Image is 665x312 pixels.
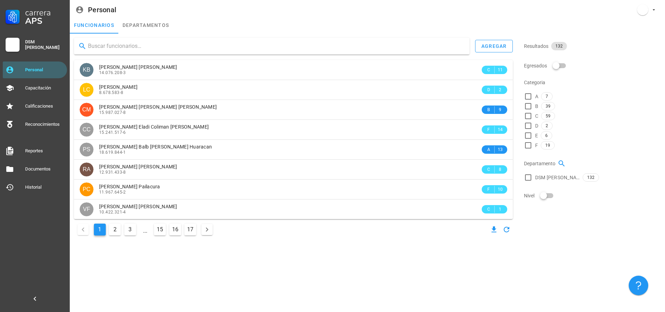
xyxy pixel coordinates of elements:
[80,162,94,176] div: avatar
[83,162,90,176] span: RA
[99,204,177,209] span: [PERSON_NAME] [PERSON_NAME]
[486,186,492,193] span: F
[545,132,548,139] span: 6
[497,146,503,153] span: 13
[486,206,492,213] span: C
[486,166,492,173] span: C
[80,182,94,196] div: avatar
[475,40,513,52] button: agregar
[99,184,160,189] span: [PERSON_NAME] Pailacura
[497,106,503,113] span: 9
[80,63,94,77] div: avatar
[99,144,212,150] span: [PERSON_NAME] Balb [PERSON_NAME] Huaracan
[524,155,661,172] div: Departamento
[201,224,213,235] button: Página siguiente
[25,103,64,109] div: Calificaciones
[546,112,551,120] span: 59
[99,130,126,135] span: 15.241.517-6
[80,143,94,157] div: avatar
[99,124,209,130] span: [PERSON_NAME] Eladi Coliman [PERSON_NAME]
[497,126,503,133] span: 14
[83,182,90,196] span: PC
[94,224,106,235] button: Página actual, página 1
[99,110,126,115] span: 15.987.027-8
[74,222,216,237] nav: Navegación de paginación
[118,17,173,34] a: departamentos
[25,166,64,172] div: Documentos
[80,123,94,137] div: avatar
[109,224,121,235] button: Ir a la página 2
[524,74,661,91] div: Categoria
[88,41,464,52] input: Buscar funcionarios…
[70,17,118,34] a: funcionarios
[535,113,538,119] span: C
[154,224,166,235] button: Ir a la página 15
[99,104,217,110] span: [PERSON_NAME] [PERSON_NAME] [PERSON_NAME]
[99,164,177,169] span: [PERSON_NAME] [PERSON_NAME]
[546,122,548,130] span: 2
[82,123,90,137] span: CC
[25,67,64,73] div: Personal
[3,161,67,177] a: Documentos
[25,85,64,91] div: Capacitación
[80,103,94,117] div: avatar
[486,86,492,93] span: D
[535,93,538,100] span: A
[524,38,661,55] div: Resultados
[124,224,136,235] button: Ir a la página 3
[3,116,67,133] a: Reconocimientos
[83,83,90,97] span: LC
[637,4,648,15] div: avatar
[486,106,492,113] span: B
[82,103,91,117] span: CM
[99,190,126,195] span: 11.967.645-2
[587,174,594,181] span: 132
[88,6,116,14] div: Personal
[535,142,538,149] span: F
[25,148,64,154] div: Reportes
[535,174,580,181] span: DSM [PERSON_NAME]
[497,166,503,173] span: 8
[25,17,64,25] div: APS
[497,66,503,73] span: 11
[546,102,551,110] span: 39
[25,122,64,127] div: Reconocimientos
[99,70,126,75] span: 14.076.208-3
[535,132,538,139] span: E
[80,202,94,216] div: avatar
[83,143,90,157] span: PS
[555,42,563,50] span: 132
[497,86,503,93] span: 2
[3,61,67,78] a: Personal
[25,184,64,190] div: Historial
[99,84,138,90] span: [PERSON_NAME]
[3,179,67,196] a: Historial
[486,146,492,153] span: A
[545,142,550,149] span: 19
[140,224,151,235] span: ...
[25,39,64,50] div: DSM [PERSON_NAME]
[99,90,123,95] span: 8.678.583-8
[524,57,661,74] div: Egresados
[481,43,507,49] div: agregar
[169,224,181,235] button: Ir a la página 16
[99,170,126,175] span: 12.931.433-8
[546,93,548,100] span: 7
[486,126,492,133] span: F
[99,64,177,70] span: [PERSON_NAME] [PERSON_NAME]
[25,8,64,17] div: Carrera
[83,63,90,77] span: KB
[524,187,661,204] div: Nivel
[184,224,196,235] button: Ir a la página 17
[3,98,67,115] a: Calificaciones
[80,83,94,97] div: avatar
[99,210,126,215] span: 10.422.321-4
[535,122,538,129] span: D
[535,103,538,110] span: B
[3,143,67,159] a: Reportes
[497,186,503,193] span: 10
[99,150,126,155] span: 18.619.844-1
[486,66,492,73] span: C
[3,80,67,96] a: Capacitación
[497,206,503,213] span: 1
